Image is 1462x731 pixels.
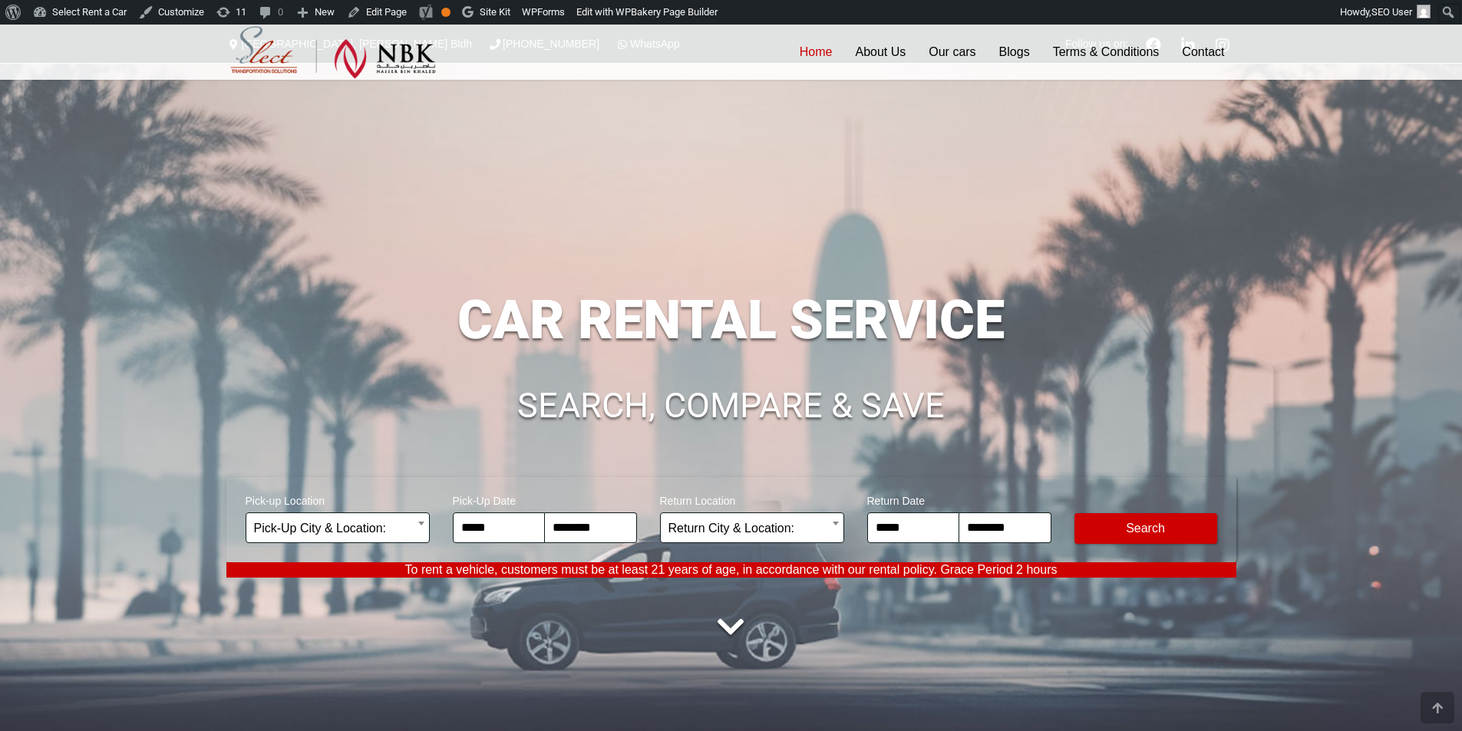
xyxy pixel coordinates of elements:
[230,26,436,79] img: Select Rent a Car
[226,562,1236,578] p: To rent a vehicle, customers must be at least 21 years of age, in accordance with our rental poli...
[1074,513,1217,544] button: Modify Search
[246,512,430,543] span: Pick-Up City & Location:
[788,25,844,80] a: Home
[441,8,450,17] div: OK
[1170,25,1236,80] a: Contact
[246,485,430,512] span: Pick-up Location
[668,513,836,544] span: Return City & Location:
[226,388,1236,423] h1: SEARCH, COMPARE & SAVE
[254,513,421,544] span: Pick-Up City & Location:
[1041,25,1171,80] a: Terms & Conditions
[660,512,844,543] span: Return City & Location:
[867,485,1051,512] span: Return Date
[1371,6,1412,18] span: SEO User
[988,25,1041,80] a: Blogs
[917,25,987,80] a: Our cars
[660,485,844,512] span: Return Location
[226,293,1236,347] h1: CAR RENTAL SERVICE
[453,485,637,512] span: Pick-Up Date
[843,25,917,80] a: About Us
[1421,692,1454,723] div: Go to top
[480,6,510,18] span: Site Kit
